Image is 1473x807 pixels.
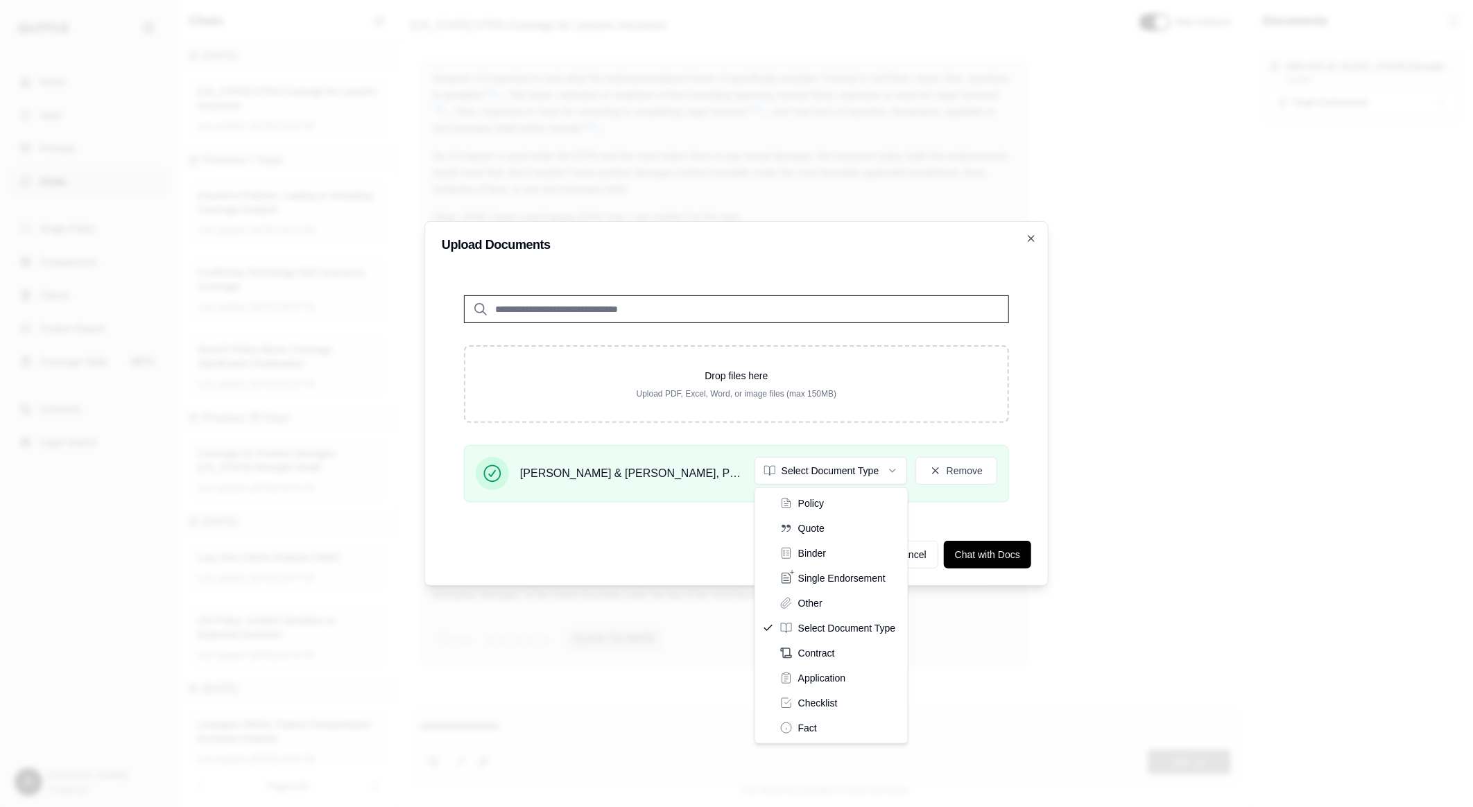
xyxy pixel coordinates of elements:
[798,596,822,610] span: Other
[798,546,826,560] span: Binder
[488,388,985,399] p: Upload PDF, Excel, Word, or image files (max 150MB)
[798,521,825,535] span: Quote
[488,369,985,383] p: Drop files here
[798,621,896,635] span: Select Document Type
[884,541,938,569] button: Cancel
[915,457,997,485] button: Remove
[798,696,838,710] span: Checklist
[798,496,824,510] span: Policy
[798,571,886,585] span: Single Endorsement
[798,671,846,685] span: Application
[798,646,835,660] span: Contract
[520,465,743,482] span: [PERSON_NAME] & [PERSON_NAME], PLLC 2024 Ascot LPL Policy.pdf
[944,541,1031,569] button: Chat with Docs
[798,721,817,735] span: Fact
[442,238,1031,251] h2: Upload Documents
